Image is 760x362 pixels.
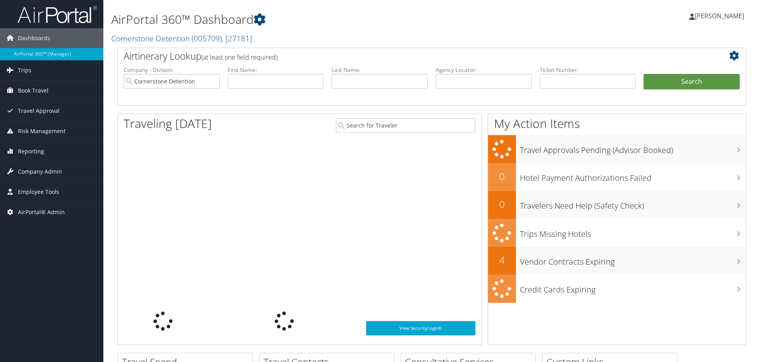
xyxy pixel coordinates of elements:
[488,170,516,183] h2: 0
[488,253,516,267] h2: 4
[18,81,48,101] span: Book Travel
[18,141,44,161] span: Reporting
[111,11,539,28] h1: AirPortal 360™ Dashboard
[18,182,59,202] span: Employee Tools
[520,141,746,156] h3: Travel Approvals Pending (Advisor Booked)
[18,28,50,48] span: Dashboards
[689,4,752,28] a: [PERSON_NAME]
[488,191,746,219] a: 0Travelers Need Help (Safety Check)
[336,118,475,133] input: Search for Traveler
[332,66,428,74] label: Last Name:
[18,162,62,182] span: Company Admin
[520,196,746,211] h3: Travelers Need Help (Safety Check)
[488,115,746,132] h1: My Action Items
[520,225,746,240] h3: Trips Missing Hotels
[124,66,220,74] label: Company - Division:
[520,280,746,295] h3: Credit Cards Expiring
[18,121,66,141] span: Risk Management
[520,168,746,184] h3: Hotel Payment Authorizations Failed
[202,53,277,62] span: (at least one field required)
[488,135,746,163] a: Travel Approvals Pending (Advisor Booked)
[488,219,746,247] a: Trips Missing Hotels
[488,197,516,211] h2: 0
[488,247,746,275] a: 4Vendor Contracts Expiring
[17,5,97,24] img: airportal-logo.png
[222,33,252,44] span: , [ 27181 ]
[436,66,532,74] label: Agency Locator:
[124,115,212,132] h1: Traveling [DATE]
[18,60,31,80] span: Trips
[644,74,740,90] button: Search
[520,252,746,267] h3: Vendor Contracts Expiring
[366,321,475,335] a: View SecurityLogic®
[18,101,60,121] span: Travel Approval
[540,66,636,74] label: Ticket Number:
[111,33,252,44] a: Cornerstone Detention
[695,12,744,20] span: [PERSON_NAME]
[124,49,687,63] h2: Airtinerary Lookup
[228,66,324,74] label: First Name:
[488,163,746,191] a: 0Hotel Payment Authorizations Failed
[192,33,222,44] span: ( 005709 )
[488,275,746,303] a: Credit Cards Expiring
[18,202,65,222] span: AirPortal® Admin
